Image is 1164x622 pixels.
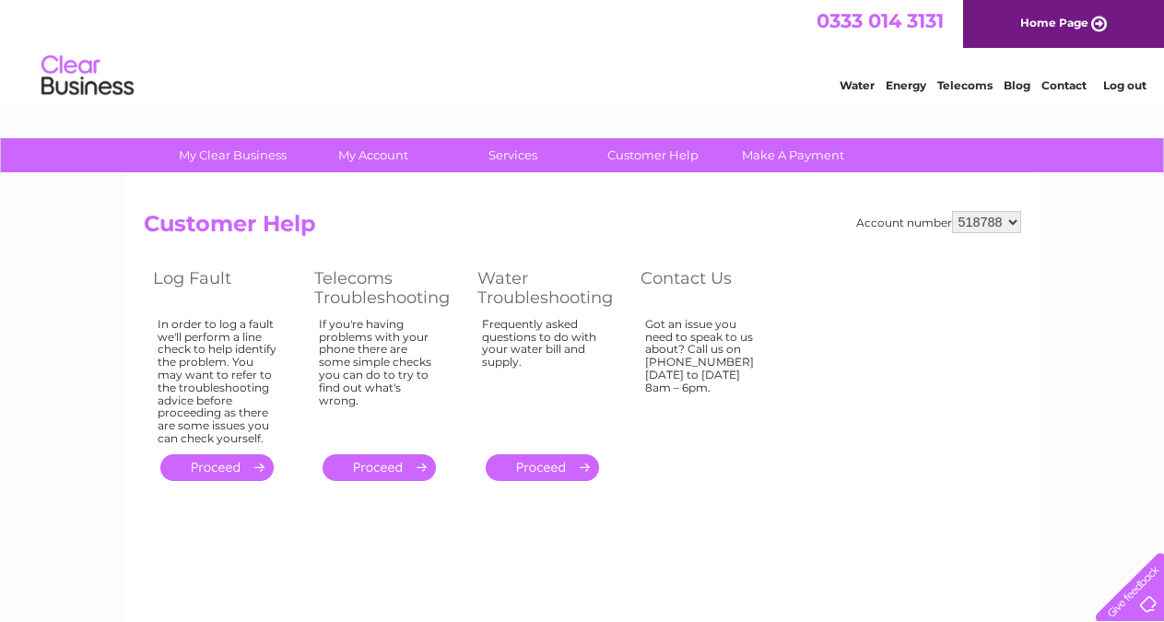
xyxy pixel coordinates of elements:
[158,318,277,445] div: In order to log a fault we'll perform a line check to help identify the problem. You may want to ...
[631,264,793,312] th: Contact Us
[144,264,305,312] th: Log Fault
[937,78,993,92] a: Telecoms
[468,264,631,312] th: Water Troubleshooting
[645,318,765,438] div: Got an issue you need to speak to us about? Call us on [PHONE_NUMBER] [DATE] to [DATE] 8am – 6pm.
[840,78,875,92] a: Water
[144,211,1021,246] h2: Customer Help
[486,454,599,481] a: .
[1041,78,1087,92] a: Contact
[1103,78,1146,92] a: Log out
[482,318,604,438] div: Frequently asked questions to do with your water bill and supply.
[886,78,926,92] a: Energy
[160,454,274,481] a: .
[817,9,944,32] a: 0333 014 3131
[577,138,729,172] a: Customer Help
[147,10,1018,89] div: Clear Business is a trading name of Verastar Limited (registered in [GEOGRAPHIC_DATA] No. 3667643...
[305,264,468,312] th: Telecoms Troubleshooting
[437,138,589,172] a: Services
[717,138,869,172] a: Make A Payment
[41,48,135,104] img: logo.png
[157,138,309,172] a: My Clear Business
[1004,78,1030,92] a: Blog
[319,318,441,438] div: If you're having problems with your phone there are some simple checks you can do to try to find ...
[323,454,436,481] a: .
[856,211,1021,233] div: Account number
[297,138,449,172] a: My Account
